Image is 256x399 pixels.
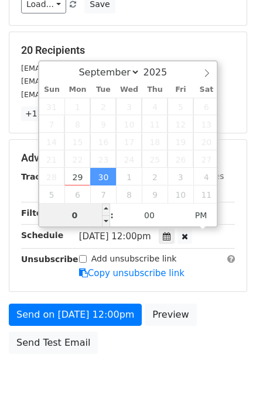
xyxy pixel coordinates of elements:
[64,98,90,115] span: September 1, 2025
[145,304,196,326] a: Preview
[168,133,193,150] span: September 19, 2025
[116,185,142,203] span: October 8, 2025
[39,168,65,185] span: September 28, 2025
[116,115,142,133] span: September 10, 2025
[142,168,168,185] span: October 2, 2025
[21,64,152,73] small: [EMAIL_ADDRESS][DOMAIN_NAME]
[39,86,65,94] span: Sun
[142,185,168,203] span: October 9, 2025
[142,98,168,115] span: September 4, 2025
[64,168,90,185] span: September 29, 2025
[64,115,90,133] span: September 8, 2025
[39,185,65,203] span: October 5, 2025
[116,150,142,168] span: September 24, 2025
[90,168,116,185] span: September 30, 2025
[193,168,219,185] span: October 4, 2025
[193,133,219,150] span: September 20, 2025
[39,115,65,133] span: September 7, 2025
[116,98,142,115] span: September 3, 2025
[39,150,65,168] span: September 21, 2025
[168,168,193,185] span: October 3, 2025
[142,86,168,94] span: Thu
[90,98,116,115] span: September 2, 2025
[21,172,60,181] strong: Tracking
[142,150,168,168] span: September 25, 2025
[185,204,217,227] span: Click to toggle
[116,86,142,94] span: Wed
[64,150,90,168] span: September 22, 2025
[9,332,98,354] a: Send Test Email
[193,150,219,168] span: September 27, 2025
[21,152,235,164] h5: Advanced
[168,98,193,115] span: September 5, 2025
[21,231,63,240] strong: Schedule
[21,90,152,99] small: [EMAIL_ADDRESS][DOMAIN_NAME]
[110,204,114,227] span: :
[193,115,219,133] span: September 13, 2025
[79,268,185,278] a: Copy unsubscribe link
[114,204,185,227] input: Minute
[168,185,193,203] span: October 10, 2025
[168,115,193,133] span: September 12, 2025
[90,150,116,168] span: September 23, 2025
[116,168,142,185] span: October 1, 2025
[116,133,142,150] span: September 17, 2025
[197,343,256,399] iframe: Chat Widget
[90,133,116,150] span: September 16, 2025
[142,133,168,150] span: September 18, 2025
[39,133,65,150] span: September 14, 2025
[9,304,142,326] a: Send on [DATE] 12:00pm
[79,231,151,242] span: [DATE] 12:00pm
[90,185,116,203] span: October 7, 2025
[193,185,219,203] span: October 11, 2025
[64,133,90,150] span: September 15, 2025
[91,253,177,265] label: Add unsubscribe link
[140,67,182,78] input: Year
[21,106,70,121] a: +17 more
[64,86,90,94] span: Mon
[193,98,219,115] span: September 6, 2025
[39,204,111,227] input: Hour
[21,254,78,264] strong: Unsubscribe
[193,86,219,94] span: Sat
[21,77,152,85] small: [EMAIL_ADDRESS][DOMAIN_NAME]
[21,44,235,57] h5: 20 Recipients
[90,86,116,94] span: Tue
[168,86,193,94] span: Fri
[39,98,65,115] span: August 31, 2025
[168,150,193,168] span: September 26, 2025
[142,115,168,133] span: September 11, 2025
[21,208,51,218] strong: Filters
[90,115,116,133] span: September 9, 2025
[64,185,90,203] span: October 6, 2025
